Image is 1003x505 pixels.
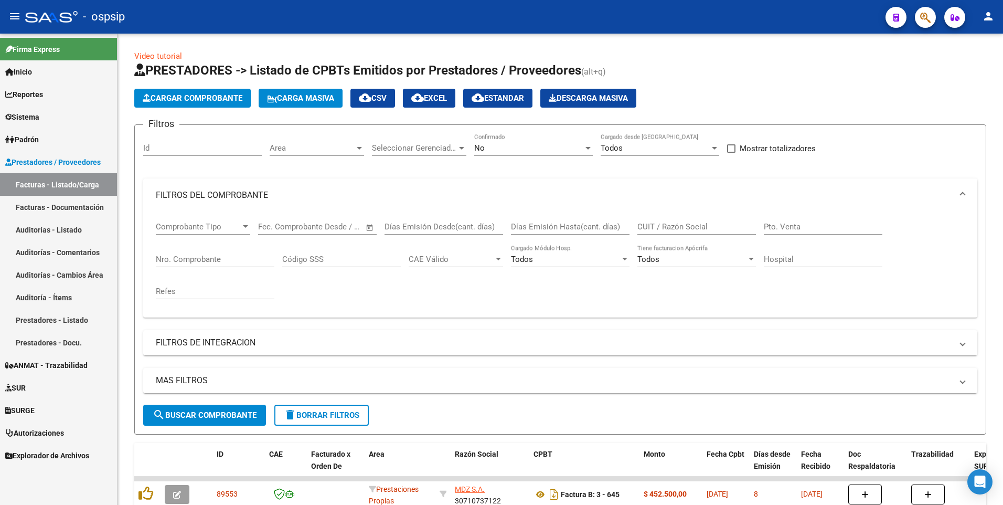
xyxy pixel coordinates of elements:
[601,143,623,153] span: Todos
[153,408,165,421] mat-icon: search
[8,10,21,23] mat-icon: menu
[797,443,844,489] datatable-header-cell: Fecha Recibido
[364,222,376,234] button: Open calendar
[311,450,350,470] span: Facturado x Orden De
[463,89,532,108] button: Estandar
[707,450,744,458] span: Fecha Cpbt
[5,156,101,168] span: Prestadores / Proveedores
[134,51,182,61] a: Video tutorial
[907,443,970,489] datatable-header-cell: Trazabilidad
[547,486,561,503] i: Descargar documento
[702,443,750,489] datatable-header-cell: Fecha Cpbt
[310,222,361,232] input: Fecha fin
[143,212,977,318] div: FILTROS DEL COMPROBANTE
[5,360,88,371] span: ANMAT - Trazabilidad
[639,443,702,489] datatable-header-cell: Monto
[270,143,355,153] span: Area
[911,450,954,458] span: Trazabilidad
[455,450,498,458] span: Razón Social
[267,93,334,103] span: Carga Masiva
[982,10,995,23] mat-icon: person
[474,143,485,153] span: No
[153,411,257,420] span: Buscar Comprobante
[284,408,296,421] mat-icon: delete
[411,91,424,104] mat-icon: cloud_download
[350,89,395,108] button: CSV
[143,405,266,426] button: Buscar Comprobante
[801,490,823,498] span: [DATE]
[740,142,816,155] span: Mostrar totalizadores
[409,255,494,264] span: CAE Válido
[5,89,43,100] span: Reportes
[143,330,977,355] mat-expansion-panel-header: FILTROS DE INTEGRACION
[549,93,628,103] span: Descarga Masiva
[143,117,179,131] h3: Filtros
[258,222,301,232] input: Fecha inicio
[5,450,89,461] span: Explorador de Archivos
[844,443,907,489] datatable-header-cell: Doc Respaldatoria
[581,67,606,77] span: (alt+q)
[359,91,371,104] mat-icon: cloud_download
[5,427,64,439] span: Autorizaciones
[156,222,241,232] span: Comprobante Tipo
[644,490,687,498] strong: $ 452.500,00
[707,490,728,498] span: [DATE]
[372,143,457,153] span: Seleccionar Gerenciador
[540,89,636,108] app-download-masive: Descarga masiva de comprobantes (adjuntos)
[365,443,435,489] datatable-header-cell: Area
[754,450,791,470] span: Días desde Emisión
[511,255,533,264] span: Todos
[455,485,485,493] span: MDZ S.A.
[533,450,552,458] span: CPBT
[269,450,283,458] span: CAE
[5,134,39,145] span: Padrón
[307,443,365,489] datatable-header-cell: Facturado x Orden De
[472,93,524,103] span: Estandar
[212,443,265,489] datatable-header-cell: ID
[472,91,484,104] mat-icon: cloud_download
[5,111,39,123] span: Sistema
[529,443,639,489] datatable-header-cell: CPBT
[540,89,636,108] button: Descarga Masiva
[284,411,359,420] span: Borrar Filtros
[5,405,35,416] span: SURGE
[801,450,830,470] span: Fecha Recibido
[754,490,758,498] span: 8
[403,89,455,108] button: EXCEL
[5,382,26,394] span: SUR
[848,450,895,470] span: Doc Respaldatoria
[5,44,60,55] span: Firma Express
[134,89,251,108] button: Cargar Comprobante
[156,375,952,386] mat-panel-title: MAS FILTROS
[156,337,952,349] mat-panel-title: FILTROS DE INTEGRACION
[411,93,447,103] span: EXCEL
[637,255,659,264] span: Todos
[265,443,307,489] datatable-header-cell: CAE
[259,89,343,108] button: Carga Masiva
[217,450,223,458] span: ID
[967,469,993,495] div: Open Intercom Messenger
[134,63,581,78] span: PRESTADORES -> Listado de CPBTs Emitidos por Prestadores / Proveedores
[274,405,369,426] button: Borrar Filtros
[644,450,665,458] span: Monto
[451,443,529,489] datatable-header-cell: Razón Social
[359,93,387,103] span: CSV
[561,490,620,499] strong: Factura B: 3 - 645
[369,450,385,458] span: Area
[750,443,797,489] datatable-header-cell: Días desde Emisión
[143,93,242,103] span: Cargar Comprobante
[143,368,977,393] mat-expansion-panel-header: MAS FILTROS
[156,190,952,201] mat-panel-title: FILTROS DEL COMPROBANTE
[83,5,125,28] span: - ospsip
[217,490,238,498] span: 89553
[5,66,32,78] span: Inicio
[143,178,977,212] mat-expansion-panel-header: FILTROS DEL COMPROBANTE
